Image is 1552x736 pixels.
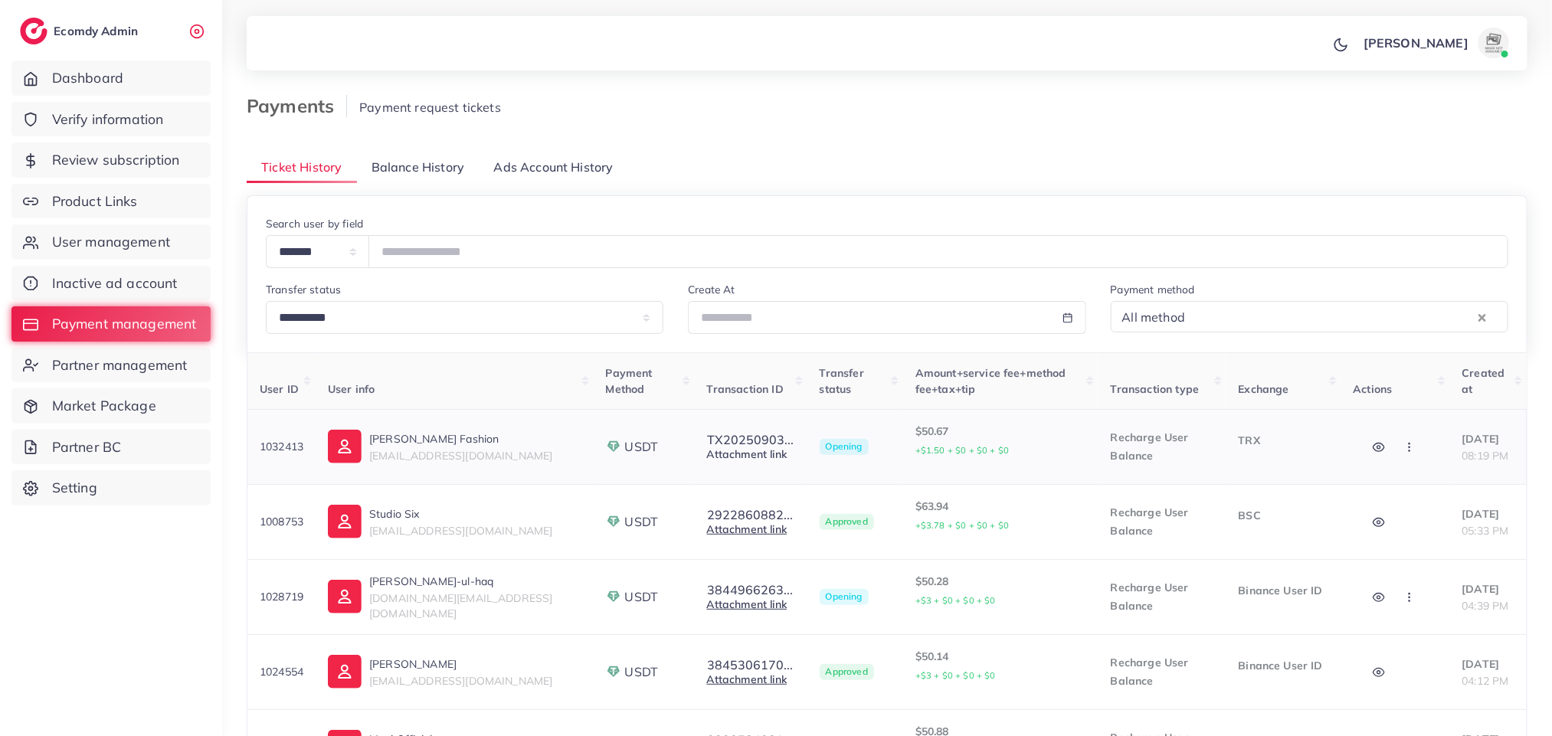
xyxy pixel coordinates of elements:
[328,580,362,613] img: ic-user-info.36bf1079.svg
[369,591,552,620] span: [DOMAIN_NAME][EMAIL_ADDRESS][DOMAIN_NAME]
[625,588,659,606] span: USDT
[915,520,1009,531] small: +$3.78 + $0 + $0 + $0
[52,110,164,129] span: Verify information
[915,647,1086,685] p: $50.14
[328,655,362,689] img: ic-user-info.36bf1079.svg
[625,663,659,681] span: USDT
[372,159,464,176] span: Balance History
[11,348,211,383] a: Partner management
[1354,382,1393,396] span: Actions
[11,388,211,424] a: Market Package
[707,522,787,536] a: Attachment link
[1111,382,1200,396] span: Transaction type
[369,572,581,590] p: [PERSON_NAME]-ul-haq
[1478,308,1486,325] button: Clear Selected
[369,430,552,448] p: [PERSON_NAME] Fashion
[266,282,341,297] label: Transfer status
[1239,581,1329,600] p: Binance User ID
[606,439,621,454] img: payment
[52,314,197,334] span: Payment management
[52,191,138,211] span: Product Links
[1364,34,1469,52] p: [PERSON_NAME]
[1239,431,1329,450] p: TRX
[328,430,362,463] img: ic-user-info.36bf1079.svg
[11,224,211,260] a: User management
[52,437,122,457] span: Partner BC
[1462,599,1509,613] span: 04:39 PM
[1111,301,1508,332] div: Search for option
[266,216,363,231] label: Search user by field
[1478,28,1509,58] img: avatar
[606,514,621,529] img: payment
[1190,305,1475,329] input: Search for option
[707,658,794,672] button: 3845306170...
[707,597,787,611] a: Attachment link
[359,100,501,115] span: Payment request tickets
[1462,449,1509,463] span: 08:19 PM
[260,662,303,681] p: 1024554
[52,355,188,375] span: Partner management
[11,470,211,505] a: Setting
[20,18,142,44] a: logoEcomdy Admin
[1239,656,1329,675] p: Binance User ID
[915,497,1086,535] p: $63.94
[1111,653,1214,690] p: Recharge User Balance
[52,68,123,88] span: Dashboard
[707,447,787,461] a: Attachment link
[625,438,659,456] span: USDT
[328,505,362,538] img: ic-user-info.36bf1079.svg
[494,159,614,176] span: Ads Account History
[1462,655,1514,673] p: [DATE]
[688,282,735,297] label: Create At
[707,672,787,686] a: Attachment link
[1462,505,1514,523] p: [DATE]
[369,655,552,673] p: [PERSON_NAME]
[915,572,1086,610] p: $50.28
[606,366,653,395] span: Payment Method
[1111,503,1214,540] p: Recharge User Balance
[1111,282,1195,297] label: Payment method
[247,95,347,117] h3: Payments
[1462,524,1509,538] span: 05:33 PM
[369,449,552,463] span: [EMAIL_ADDRESS][DOMAIN_NAME]
[260,587,303,606] p: 1028719
[1462,674,1509,688] span: 04:12 PM
[1462,430,1514,448] p: [DATE]
[820,439,869,456] span: Opening
[260,382,299,396] span: User ID
[11,306,211,342] a: Payment management
[915,366,1066,395] span: Amount+service fee+method fee+tax+tip
[915,670,996,681] small: +$3 + $0 + $0 + $0
[707,433,795,447] button: TX20250903...
[707,508,794,522] button: 2922860882...
[707,382,784,396] span: Transaction ID
[606,589,621,604] img: payment
[260,437,303,456] p: 1032413
[1239,506,1329,525] p: BSC
[52,232,170,252] span: User management
[1111,428,1214,465] p: Recharge User Balance
[1239,382,1289,396] span: Exchange
[820,366,864,395] span: Transfer status
[707,583,794,597] button: 3844966263...
[11,102,211,137] a: Verify information
[1119,306,1189,329] span: All method
[820,664,874,681] span: Approved
[1355,28,1515,58] a: [PERSON_NAME]avatar
[261,159,342,176] span: Ticket History
[11,430,211,465] a: Partner BC
[369,505,552,523] p: Studio Six
[54,24,142,38] h2: Ecomdy Admin
[11,184,211,219] a: Product Links
[369,524,552,538] span: [EMAIL_ADDRESS][DOMAIN_NAME]
[52,478,97,498] span: Setting
[915,445,1009,456] small: +$1.50 + $0 + $0 + $0
[52,150,180,170] span: Review subscription
[1462,580,1514,598] p: [DATE]
[369,674,552,688] span: [EMAIL_ADDRESS][DOMAIN_NAME]
[52,273,178,293] span: Inactive ad account
[915,422,1086,460] p: $50.67
[260,512,303,531] p: 1008753
[11,266,211,301] a: Inactive ad account
[11,61,211,96] a: Dashboard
